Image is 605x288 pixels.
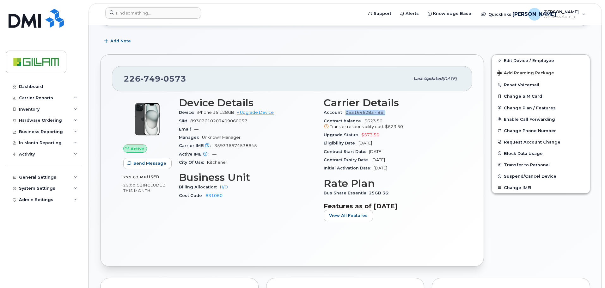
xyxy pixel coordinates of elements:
span: 359336674538645 [214,143,257,148]
span: Kitchener [207,160,227,165]
button: Change Plan / Features [492,102,590,113]
h3: Business Unit [179,172,316,183]
span: $573.50 [361,132,379,137]
span: [DATE] [369,149,382,154]
span: 0573 [161,74,186,83]
span: Quicklinks [488,12,511,17]
div: Julie Oudit [524,8,590,21]
span: Initial Activation Date [324,166,374,170]
span: Carrier IMEI [179,143,214,148]
h3: Device Details [179,97,316,108]
span: iPhone 15 128GB [197,110,234,115]
span: 279.63 MB [123,175,147,179]
span: [DATE] [358,141,372,145]
span: Alerts [406,10,419,17]
span: Suspend/Cancel Device [504,174,556,179]
a: Alerts [396,7,423,20]
a: Knowledge Base [423,7,476,20]
span: 89302610207409060057 [190,119,247,123]
span: Unknown Manager [202,135,241,140]
span: Account [324,110,345,115]
span: Eligibility Date [324,141,358,145]
span: Contract Expiry Date [324,157,371,162]
span: Manager [179,135,202,140]
button: View All Features [324,210,373,221]
button: Change SIM Card [492,90,590,102]
a: Support [364,7,396,20]
span: [DATE] [443,76,457,81]
span: used [147,175,160,179]
button: Reset Voicemail [492,79,590,90]
span: Email [179,127,194,132]
a: Edit Device / Employee [492,55,590,66]
span: Contract balance [324,119,364,123]
a: 0531646283 - Bell [345,110,385,115]
span: $623.50 [385,124,403,129]
button: Request Account Change [492,136,590,148]
input: Find something... [105,7,201,19]
a: 631060 [205,193,223,198]
span: City Of Use [179,160,207,165]
h3: Rate Plan [324,178,461,189]
button: Add Roaming Package [492,66,590,79]
button: Block Data Usage [492,148,590,159]
span: Add Note [110,38,131,44]
span: Active [131,146,144,152]
span: — [212,152,217,156]
h3: Features as of [DATE] [324,202,461,210]
button: Change Phone Number [492,125,590,136]
span: $623.50 [324,119,461,130]
span: Billing Allocation [179,185,220,189]
a: H/O [220,185,228,189]
span: Enable Call Forwarding [504,117,555,121]
span: SIM [179,119,190,123]
span: Send Message [133,160,166,166]
span: Contract Start Date [324,149,369,154]
span: 25.00 GB [123,183,143,187]
span: Change Plan / Features [504,105,556,110]
span: included this month [123,183,166,193]
span: Device [179,110,197,115]
span: Active IMEI [179,152,212,156]
button: Add Note [100,35,136,47]
span: 226 [124,74,186,83]
span: Support [374,10,391,17]
span: Upgrade Status [324,132,361,137]
span: [PERSON_NAME] [543,9,579,14]
span: [PERSON_NAME] [512,10,556,18]
span: [DATE] [371,157,385,162]
div: Quicklinks [476,8,522,21]
span: Last updated [413,76,443,81]
a: + Upgrade Device [237,110,274,115]
button: Suspend/Cancel Device [492,170,590,182]
span: 749 [141,74,161,83]
span: Transfer responsibility cost [330,124,384,129]
span: Add Roaming Package [497,70,554,77]
img: iPhone_15_Black.png [128,100,166,138]
span: [DATE] [374,166,387,170]
span: Bus Share Essential 25GB 36 [324,191,392,195]
span: Cost Code [179,193,205,198]
button: Transfer to Personal [492,159,590,170]
button: Send Message [123,158,172,169]
h3: Carrier Details [324,97,461,108]
button: Enable Call Forwarding [492,113,590,125]
span: Wireless Admin [543,14,579,19]
span: — [194,127,199,132]
span: View All Features [329,212,368,218]
button: Change IMEI [492,182,590,193]
span: Knowledge Base [433,10,471,17]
